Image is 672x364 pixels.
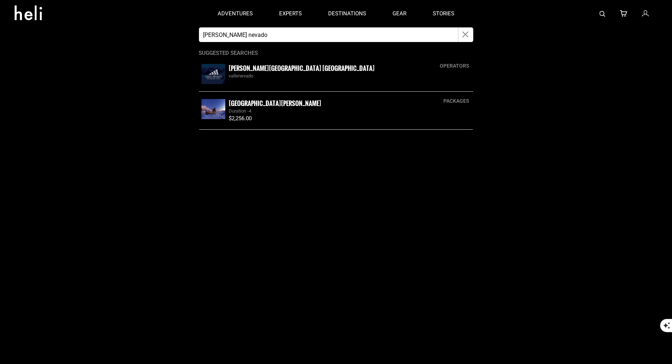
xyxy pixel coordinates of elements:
input: Search by Sport, Trip or Operator [199,27,458,42]
span: $2,256.00 [229,115,252,122]
p: destinations [328,10,366,18]
img: search-bar-icon.svg [600,11,605,17]
p: experts [279,10,302,18]
img: images [202,99,225,119]
div: vallenevado [229,73,471,80]
div: operators [436,62,473,69]
img: images [202,64,225,84]
small: [GEOGRAPHIC_DATA][PERSON_NAME] [229,99,322,108]
span: 4 [249,108,252,114]
p: Suggested Searches [199,49,473,57]
p: adventures [218,10,253,18]
div: packages [440,97,473,105]
small: [PERSON_NAME][GEOGRAPHIC_DATA] [GEOGRAPHIC_DATA] [229,64,375,73]
div: Duration - [229,108,471,115]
